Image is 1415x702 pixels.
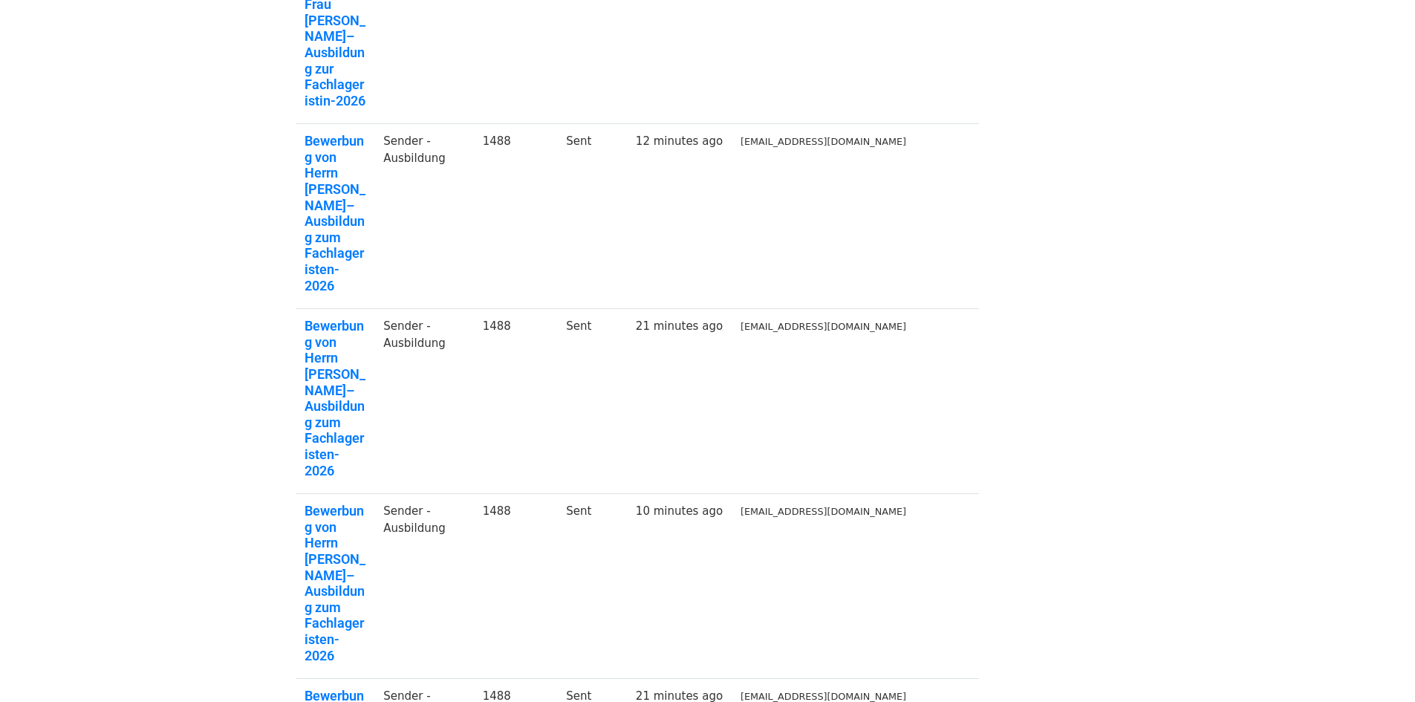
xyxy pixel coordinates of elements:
td: Sender -Ausbildung [374,124,473,309]
iframe: Chat Widget [1341,631,1415,702]
a: Bewerbung von Herrn [PERSON_NAME]– Ausbildung zum Fachlageristen-2026 [305,318,366,478]
td: Sender -Ausbildung [374,494,473,679]
small: [EMAIL_ADDRESS][DOMAIN_NAME] [741,691,906,702]
div: Chat-Widget [1341,631,1415,702]
a: 12 minutes ago [636,134,723,148]
td: Sent [557,124,627,309]
td: Sender -Ausbildung [374,309,473,494]
a: 10 minutes ago [636,504,723,518]
a: Bewerbung von Herrn [PERSON_NAME]– Ausbildung zum Fachlageristen-2026 [305,133,366,293]
small: [EMAIL_ADDRESS][DOMAIN_NAME] [741,136,906,147]
td: Sent [557,309,627,494]
td: 1488 [474,309,558,494]
small: [EMAIL_ADDRESS][DOMAIN_NAME] [741,506,906,517]
a: Bewerbung von Herrn [PERSON_NAME]– Ausbildung zum Fachlageristen-2026 [305,503,366,663]
td: 1488 [474,124,558,309]
td: Sent [557,494,627,679]
a: 21 minutes ago [636,319,723,333]
td: 1488 [474,494,558,679]
small: [EMAIL_ADDRESS][DOMAIN_NAME] [741,321,906,332]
